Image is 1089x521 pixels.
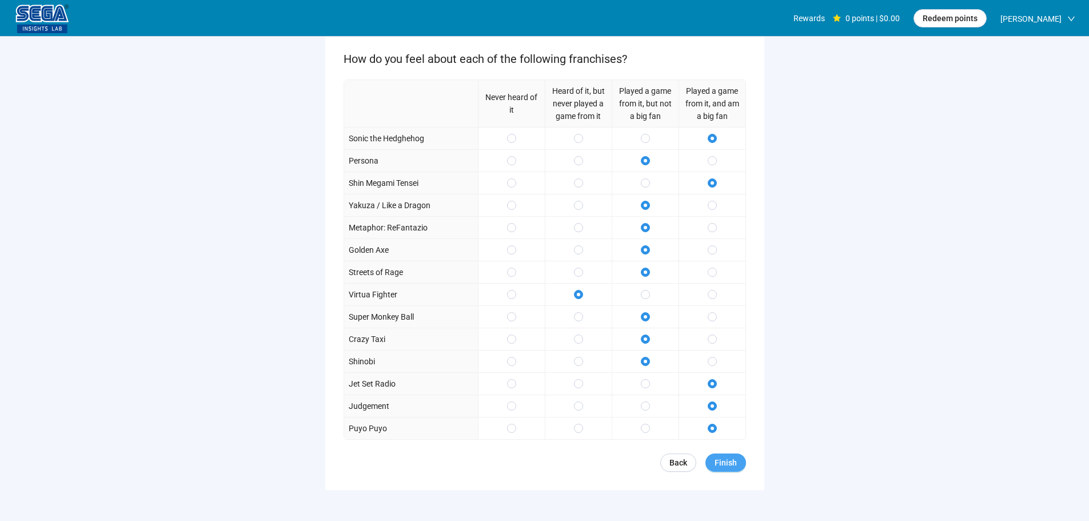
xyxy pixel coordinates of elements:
p: Persona [349,154,378,167]
p: Crazy Taxi [349,333,385,345]
p: Never heard of it [483,91,540,116]
p: Shin Megami Tensei [349,177,418,189]
p: Played a game from it, but not a big fan [617,85,674,122]
p: Jet Set Radio [349,377,396,390]
span: star [833,14,841,22]
p: Virtua Fighter [349,288,397,301]
p: Shinobi [349,355,375,368]
span: down [1067,15,1075,23]
p: Puyo Puyo [349,422,387,435]
p: How do you feel about each of the following franchises? [344,50,746,68]
p: Yakuza / Like a Dragon [349,199,430,212]
span: Finish [715,456,737,469]
p: Super Monkey Ball [349,311,414,323]
a: Back [660,454,696,472]
span: Redeem points [923,12,978,25]
p: Heard of it, but never played a game from it [550,85,607,122]
p: Judgement [349,400,389,412]
p: Golden Axe [349,244,389,256]
button: Finish [705,454,746,472]
p: Streets of Rage [349,266,403,279]
button: Redeem points [914,9,987,27]
p: Metaphor: ReFantazio [349,221,428,234]
p: Sonic the Hedghehog [349,132,424,145]
span: Back [669,456,687,469]
span: [PERSON_NAME] [1000,1,1062,37]
p: Played a game from it, and am a big fan [684,85,741,122]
